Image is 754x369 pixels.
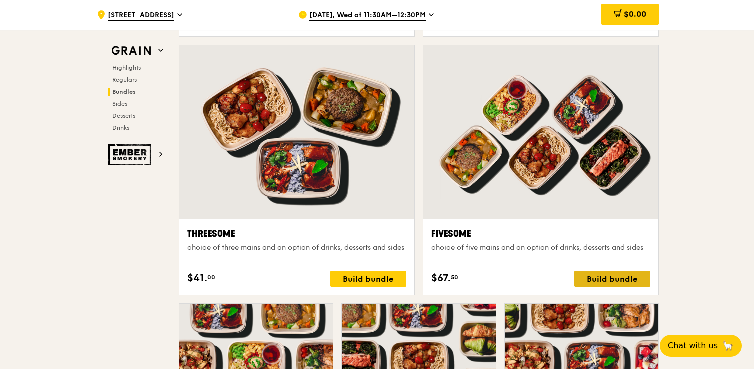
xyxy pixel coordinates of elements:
span: $0.00 [624,9,646,19]
span: 50 [451,273,458,281]
img: Ember Smokery web logo [108,144,154,165]
div: Threesome [187,227,406,241]
div: choice of three mains and an option of drinks, desserts and sides [187,243,406,253]
span: Regulars [112,76,137,83]
span: [STREET_ADDRESS] [108,10,174,21]
span: Chat with us [668,340,718,352]
div: Fivesome [431,227,650,241]
span: Drinks [112,124,129,131]
span: [DATE], Wed at 11:30AM–12:30PM [309,10,426,21]
span: Bundles [112,88,136,95]
span: $41. [187,271,207,286]
img: Grain web logo [108,42,154,60]
span: 🦙 [722,340,734,352]
span: Sides [112,100,127,107]
div: choice of five mains and an option of drinks, desserts and sides [431,243,650,253]
span: Desserts [112,112,135,119]
span: Highlights [112,64,141,71]
div: Build bundle [574,271,650,287]
div: Build bundle [330,271,406,287]
button: Chat with us🦙 [660,335,742,357]
span: 00 [207,273,215,281]
span: $67. [431,271,451,286]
